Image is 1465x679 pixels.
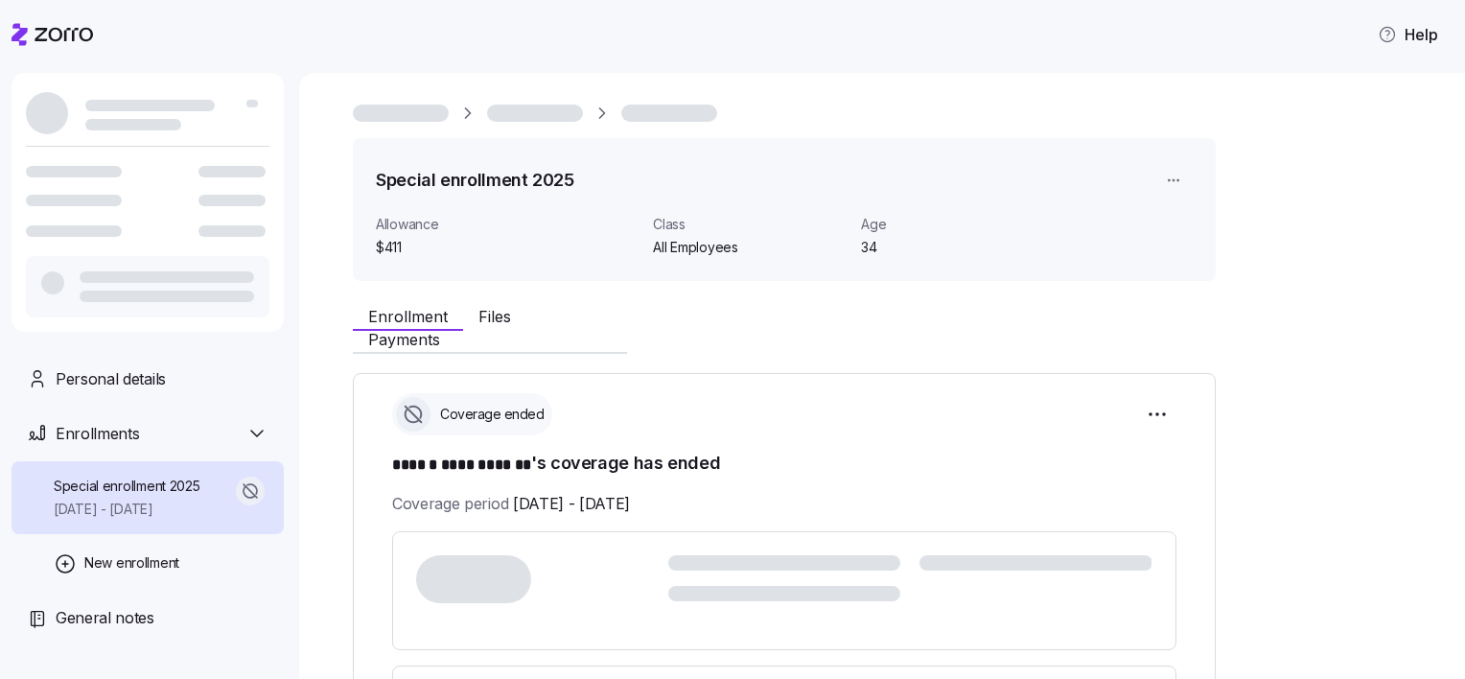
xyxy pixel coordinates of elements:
span: Files [478,309,511,324]
span: New enrollment [84,553,179,573]
span: $411 [376,238,638,257]
button: Help [1362,15,1453,54]
span: Age [861,215,1054,234]
span: Allowance [376,215,638,234]
span: Help [1378,23,1438,46]
span: Personal details [56,367,166,391]
span: [DATE] - [DATE] [513,492,630,516]
span: 34 [861,238,1054,257]
h1: 's coverage has ended [392,451,1176,478]
span: [DATE] - [DATE] [54,500,200,519]
span: All Employees [653,238,846,257]
span: Enrollments [56,422,139,446]
span: Enrollment [368,309,448,324]
span: Class [653,215,846,234]
span: General notes [56,606,154,630]
h1: Special enrollment 2025 [376,168,574,192]
span: Payments [368,332,440,347]
span: Coverage period [392,492,630,516]
span: Special enrollment 2025 [54,477,200,496]
span: Coverage ended [434,405,544,424]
